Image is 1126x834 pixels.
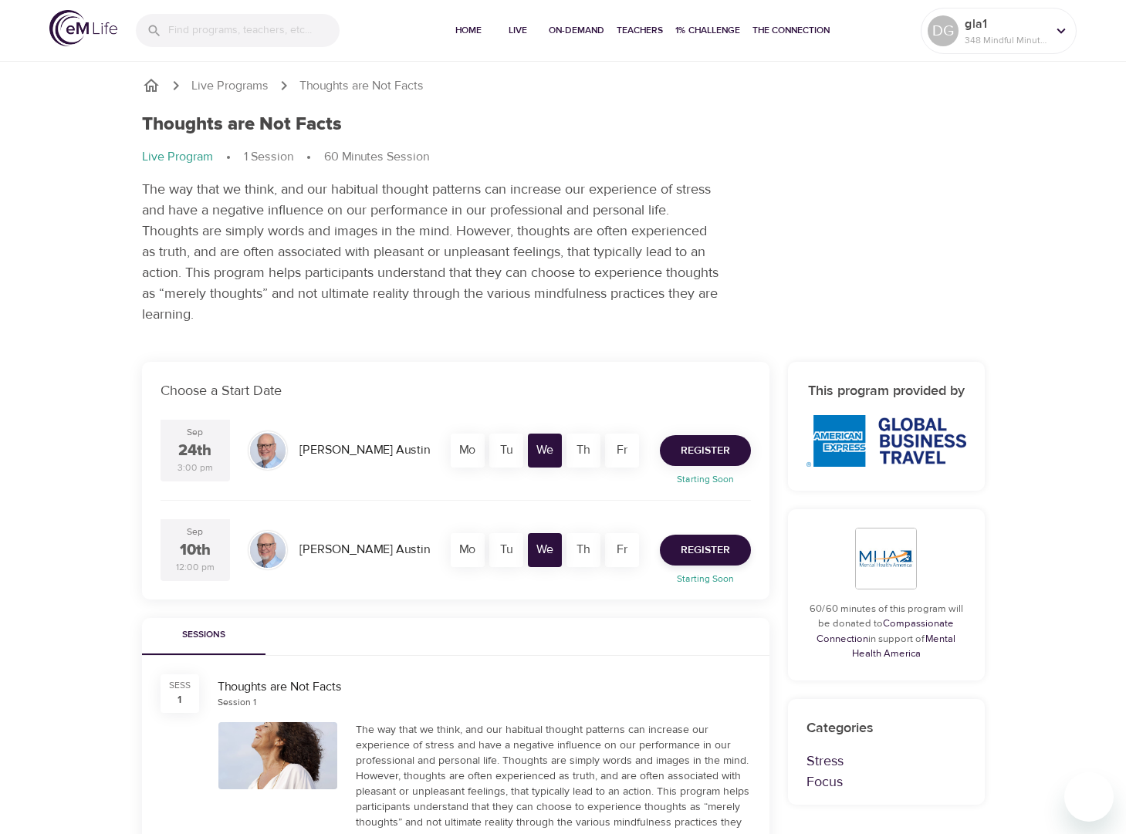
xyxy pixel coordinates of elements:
[451,533,485,567] div: Mo
[499,22,536,39] span: Live
[187,525,203,539] div: Sep
[752,22,830,39] span: The Connection
[1064,772,1114,822] iframe: Button to launch messaging window
[806,415,966,467] img: AmEx%20GBT%20logo.png
[566,533,600,567] div: Th
[660,535,751,566] button: Register
[528,434,562,468] div: We
[806,380,966,403] h6: This program provided by
[806,772,966,792] p: Focus
[176,561,215,574] div: 12:00 pm
[651,472,760,486] p: Starting Soon
[817,617,954,645] a: Compassionate Connection
[151,627,256,643] span: Sessions
[178,692,181,707] div: 1
[299,77,424,95] p: Thoughts are Not Facts
[651,572,760,586] p: Starting Soon
[49,10,117,46] img: logo
[324,148,429,166] p: 60 Minutes Session
[451,434,485,468] div: Mo
[187,426,203,439] div: Sep
[178,440,211,462] div: 24th
[549,22,604,39] span: On-Demand
[965,15,1047,33] p: gla1
[142,179,721,325] p: The way that we think, and our habitual thought patterns can increase our experience of stress an...
[617,22,663,39] span: Teachers
[218,696,256,709] div: Session 1
[605,533,639,567] div: Fr
[142,148,213,166] p: Live Program
[169,679,191,692] div: SESS
[566,434,600,468] div: Th
[928,15,959,46] div: DG
[161,380,751,401] p: Choose a Start Date
[681,541,730,560] span: Register
[806,602,966,662] p: 60/60 minutes of this program will be donated to in support of
[293,535,436,565] div: [PERSON_NAME] Austin
[244,148,293,166] p: 1 Session
[142,148,985,167] nav: breadcrumb
[489,533,523,567] div: Tu
[806,751,966,772] p: Stress
[178,461,213,474] div: 3:00 pm
[660,435,751,466] button: Register
[681,441,730,461] span: Register
[528,533,562,567] div: We
[489,434,523,468] div: Tu
[142,113,342,136] h1: Thoughts are Not Facts
[180,539,211,562] div: 10th
[450,22,487,39] span: Home
[675,22,740,39] span: 1% Challenge
[605,434,639,468] div: Fr
[168,14,340,47] input: Find programs, teachers, etc...
[293,435,436,465] div: [PERSON_NAME] Austin
[191,77,269,95] a: Live Programs
[965,33,1047,47] p: 348 Mindful Minutes
[142,76,985,95] nav: breadcrumb
[218,678,751,696] div: Thoughts are Not Facts
[806,718,966,738] p: Categories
